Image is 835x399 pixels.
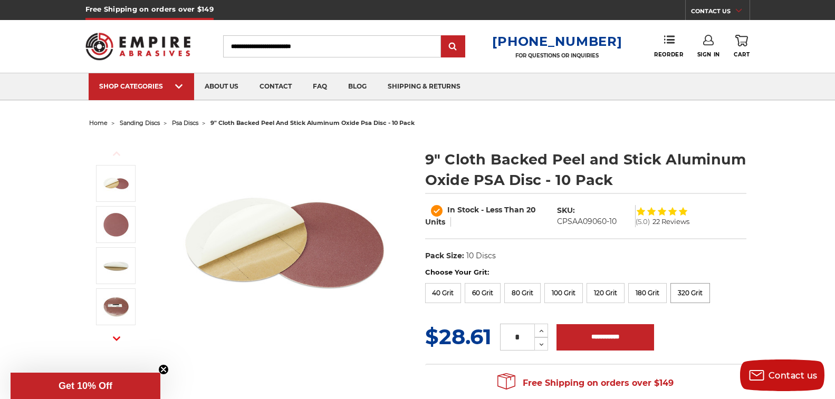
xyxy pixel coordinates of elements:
[769,371,818,381] span: Contact us
[85,26,191,67] img: Empire Abrasives
[654,51,683,58] span: Reorder
[120,119,160,126] a: sanding discs
[103,294,129,320] img: clothed backed AOX PSA - 10 Pack
[194,73,249,100] a: about us
[103,170,129,197] img: 9 inch Aluminum Oxide PSA Sanding Disc with Cloth Backing
[59,381,112,391] span: Get 10% Off
[497,373,674,394] span: Free Shipping on orders over $149
[466,250,496,261] dd: 10 Discs
[734,51,750,58] span: Cart
[557,216,617,227] dd: CPSAA09060-10
[302,73,338,100] a: faq
[492,34,622,49] a: [PHONE_NUMBER]
[210,119,415,126] span: 9" cloth backed peel and stick aluminum oxide psa disc - 10 pack
[103,252,129,279] img: sticky backed sanding disc
[447,205,479,215] span: In Stock
[443,36,464,57] input: Submit
[104,327,129,350] button: Next
[425,250,464,261] dt: Pack Size:
[179,138,390,349] img: 9 inch Aluminum Oxide PSA Sanding Disc with Cloth Backing
[338,73,377,100] a: blog
[740,359,824,391] button: Contact us
[11,373,160,399] div: Get 10% OffClose teaser
[652,218,689,225] span: 22 Reviews
[734,35,750,58] a: Cart
[691,5,750,20] a: CONTACT US
[425,324,492,349] span: $28.61
[99,82,184,90] div: SHOP CATEGORIES
[636,218,650,225] span: (5.0)
[557,205,575,216] dt: SKU:
[425,149,746,190] h1: 9" Cloth Backed Peel and Stick Aluminum Oxide PSA Disc - 10 Pack
[172,119,198,126] a: psa discs
[158,364,169,375] button: Close teaser
[103,211,129,238] img: peel and stick psa aluminum oxide disc
[425,267,746,278] label: Choose Your Grit:
[104,142,129,165] button: Previous
[481,205,524,215] span: - Less Than
[654,35,683,57] a: Reorder
[697,51,720,58] span: Sign In
[492,52,622,59] p: FOR QUESTIONS OR INQUIRIES
[526,205,536,215] span: 20
[425,217,445,227] span: Units
[89,119,108,126] a: home
[377,73,471,100] a: shipping & returns
[249,73,302,100] a: contact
